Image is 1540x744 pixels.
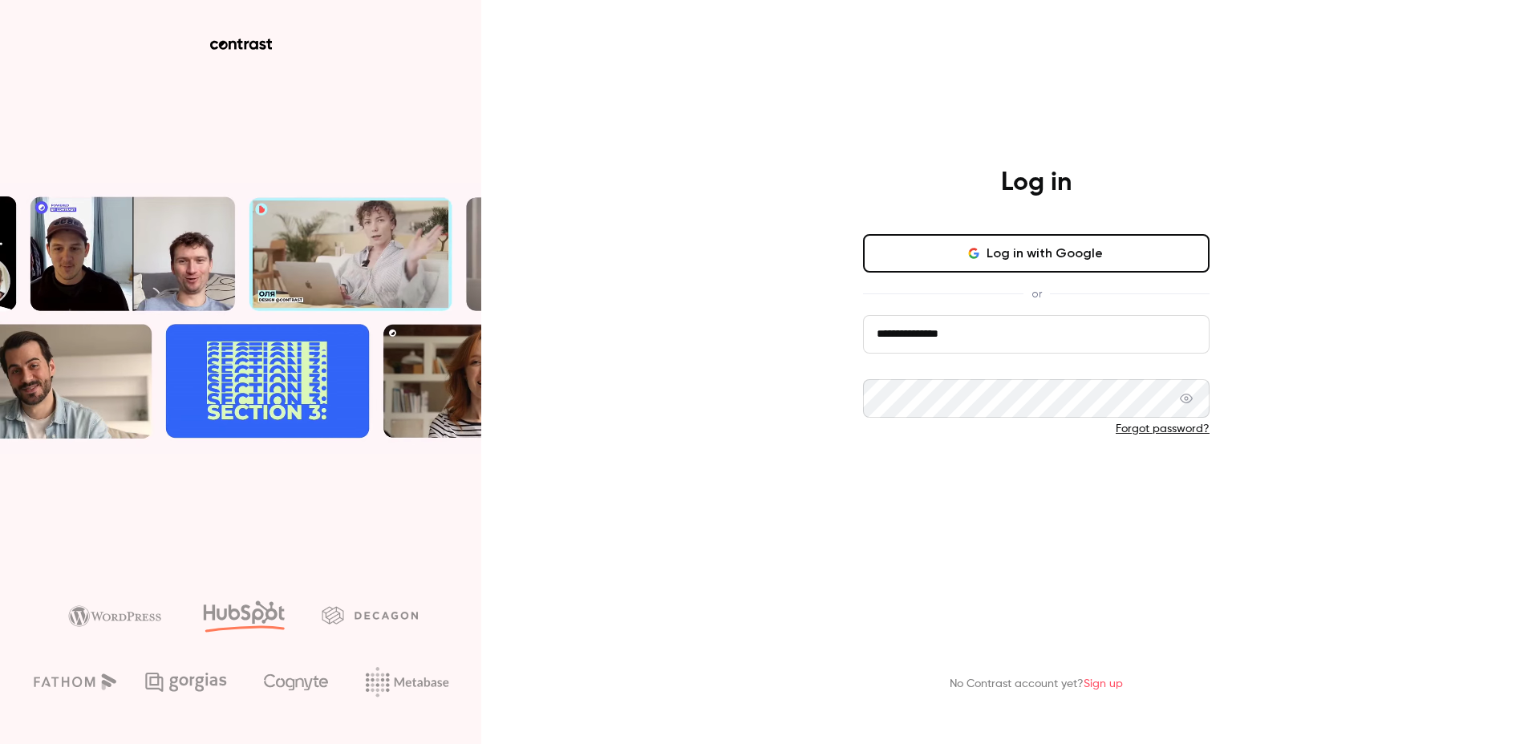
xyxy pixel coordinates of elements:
[1023,285,1050,302] span: or
[1084,678,1123,689] a: Sign up
[1116,423,1210,435] a: Forgot password?
[863,234,1210,273] button: Log in with Google
[322,606,418,624] img: decagon
[1001,167,1072,199] h4: Log in
[863,463,1210,501] button: Log in
[950,676,1123,693] p: No Contrast account yet?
